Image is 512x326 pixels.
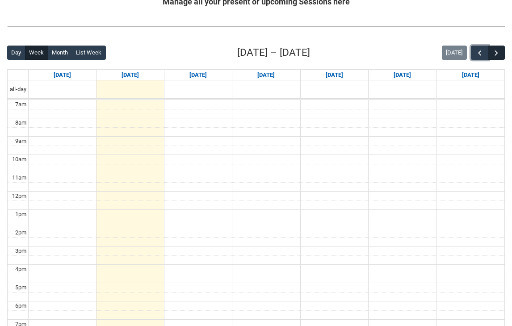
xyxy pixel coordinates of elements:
[13,301,28,310] div: 6pm
[256,70,277,80] a: Go to September 10, 2025
[392,70,413,80] a: Go to September 12, 2025
[7,22,505,31] img: REDU_GREY_LINE
[52,70,73,80] a: Go to September 7, 2025
[188,70,209,80] a: Go to September 9, 2025
[48,46,72,60] button: Month
[13,228,28,237] div: 2pm
[10,155,28,164] div: 10am
[13,100,28,109] div: 7am
[324,70,345,80] a: Go to September 11, 2025
[471,46,488,60] button: Previous Week
[442,46,467,60] button: [DATE]
[72,46,106,60] button: List Week
[460,70,481,80] a: Go to September 13, 2025
[13,210,28,219] div: 1pm
[237,45,310,60] h2: [DATE] – [DATE]
[8,85,28,94] span: all-day
[13,137,28,146] div: 9am
[13,118,28,127] div: 8am
[7,46,25,60] button: Day
[13,265,28,274] div: 4pm
[13,247,28,255] div: 3pm
[10,192,28,201] div: 12pm
[13,283,28,292] div: 5pm
[10,173,28,182] div: 11am
[120,70,141,80] a: Go to September 8, 2025
[488,46,505,60] button: Next Week
[25,46,48,60] button: Week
